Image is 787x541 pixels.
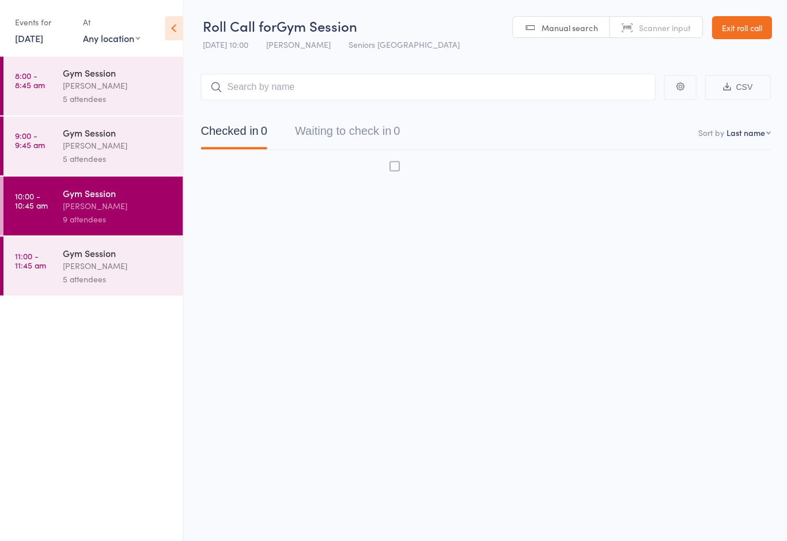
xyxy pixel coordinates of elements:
a: 9:00 -9:45 amGym Session[PERSON_NAME]5 attendees [3,116,183,175]
div: Events for [15,13,71,32]
time: 10:00 - 10:45 am [15,191,48,209]
div: 5 attendees [63,152,173,165]
button: Waiting to check in0 [294,119,399,149]
div: [PERSON_NAME] [63,139,173,152]
time: 8:00 - 8:45 am [15,71,45,89]
label: Sort by [697,127,723,138]
div: Last name [725,127,764,138]
div: Any location [83,32,140,44]
div: [PERSON_NAME] [63,259,173,272]
button: CSV [704,75,770,100]
span: Manual search [541,22,597,33]
time: 11:00 - 11:45 am [15,251,46,269]
div: 5 attendees [63,92,173,105]
div: [PERSON_NAME] [63,199,173,212]
a: [DATE] [15,32,43,44]
div: At [83,13,140,32]
div: 0 [260,124,267,137]
div: Gym Session [63,186,173,199]
span: Gym Session [276,16,357,35]
div: Gym Session [63,126,173,139]
a: 10:00 -10:45 amGym Session[PERSON_NAME]9 attendees [3,176,183,235]
span: [PERSON_NAME] [266,39,330,50]
div: Gym Session [63,66,173,79]
div: 5 attendees [63,272,173,285]
span: Scanner input [638,22,690,33]
div: Gym Session [63,246,173,259]
a: 11:00 -11:45 amGym Session[PERSON_NAME]5 attendees [3,236,183,295]
div: 0 [393,124,399,137]
span: [DATE] 10:00 [202,39,248,50]
div: [PERSON_NAME] [63,79,173,92]
span: Seniors [GEOGRAPHIC_DATA] [348,39,459,50]
a: 8:00 -8:45 amGym Session[PERSON_NAME]5 attendees [3,56,183,115]
button: Checked in0 [200,119,267,149]
a: Exit roll call [711,16,771,39]
input: Search by name [200,74,654,100]
span: Roll Call for [202,16,276,35]
time: 9:00 - 9:45 am [15,131,45,149]
div: 9 attendees [63,212,173,225]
